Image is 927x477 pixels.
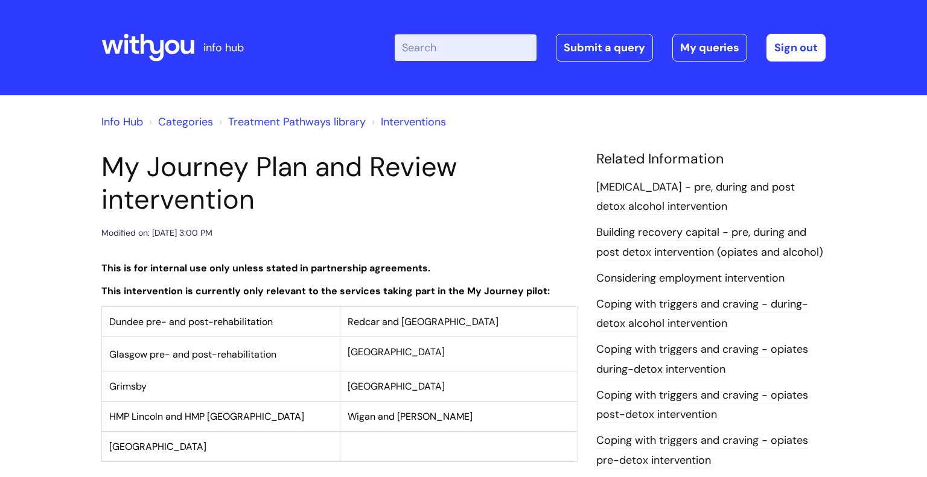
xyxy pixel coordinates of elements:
[596,297,808,332] a: Coping with triggers and craving - during-detox alcohol intervention
[109,440,206,453] span: [GEOGRAPHIC_DATA]
[109,380,147,393] span: Grimsby
[101,285,550,297] strong: This intervention is currently only relevant to the services taking part in the My Journey pilot:
[596,271,785,286] a: Considering employment intervention
[109,410,304,423] span: HMP Lincoln and HMP [GEOGRAPHIC_DATA]
[596,225,823,260] a: Building recovery capital - pre, during and post detox intervention (opiates and alcohol)
[672,34,747,62] a: My queries
[395,34,537,61] input: Search
[101,226,212,241] div: Modified on: [DATE] 3:00 PM
[203,38,244,57] p: info hub
[228,115,366,129] a: Treatment Pathways library
[348,315,499,328] span: Redcar and [GEOGRAPHIC_DATA]
[348,410,473,423] span: Wigan and [PERSON_NAME]
[596,180,795,215] a: [MEDICAL_DATA] - pre, during and post detox alcohol intervention
[766,34,826,62] a: Sign out
[381,115,446,129] a: Interventions
[109,348,276,361] span: Glasgow pre- and post-rehabilitation
[596,342,808,377] a: Coping with triggers and craving - opiates during-detox intervention
[348,380,445,393] span: [GEOGRAPHIC_DATA]
[158,115,213,129] a: Categories
[596,151,826,168] h4: Related Information
[146,112,213,131] li: Solution home
[348,346,445,358] span: [GEOGRAPHIC_DATA]
[101,115,143,129] a: Info Hub
[395,34,826,62] div: | -
[101,151,578,216] h1: My Journey Plan and Review intervention
[596,433,808,468] a: Coping with triggers and craving - opiates pre-detox intervention
[369,112,446,131] li: Interventions
[109,315,273,328] span: Dundee pre- and post-rehabilitation
[216,112,366,131] li: Treatment Pathways library
[596,388,808,423] a: Coping with triggers and craving - opiates post-detox intervention
[556,34,653,62] a: Submit a query
[101,262,430,274] strong: This is for internal use only unless stated in partnership agreements.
